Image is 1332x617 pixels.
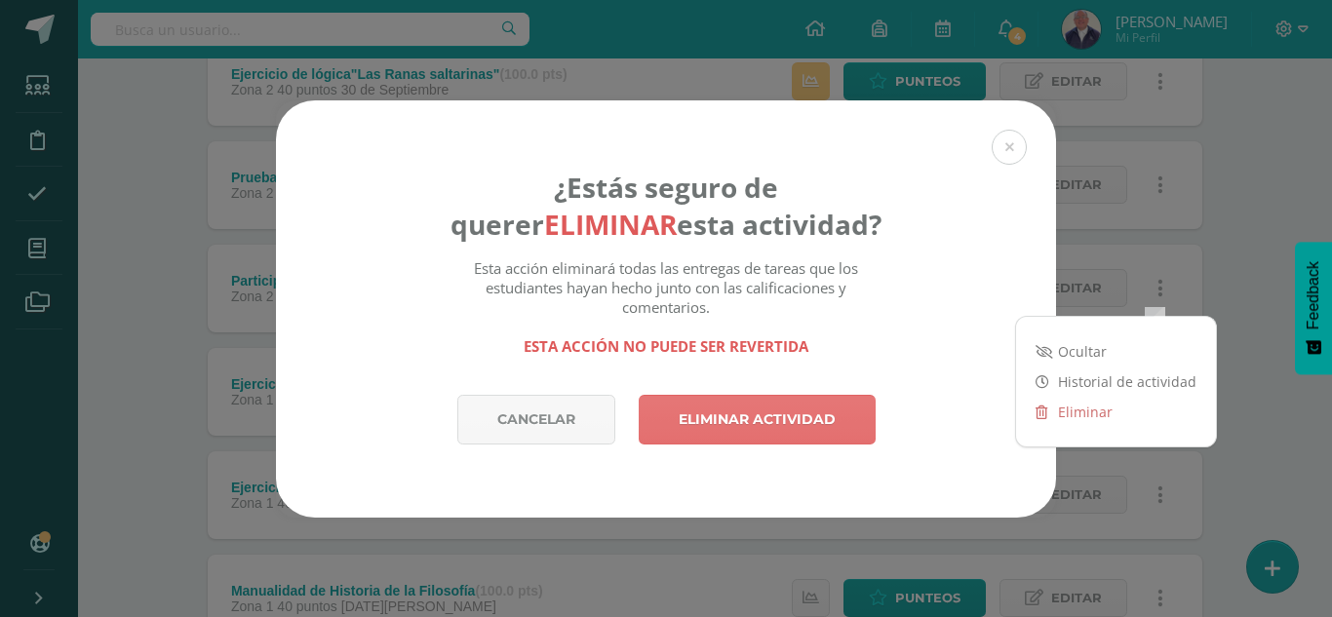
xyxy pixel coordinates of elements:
[992,130,1027,165] button: Close (Esc)
[639,395,876,444] a: Eliminar actividad
[1016,336,1216,366] a: Ocultar
[451,258,882,356] div: Esta acción eliminará todas las entregas de tareas que los estudiantes hayan hecho junto con las ...
[451,169,882,243] h4: ¿Estás seguro de querer esta actividad?
[544,206,677,243] strong: eliminar
[1305,261,1322,329] span: Feedback
[524,336,808,356] strong: Esta acción no puede ser revertida
[1295,242,1332,374] button: Feedback - Mostrar encuesta
[1016,366,1216,397] a: Historial de actividad
[1016,397,1216,427] a: Eliminar
[457,395,615,444] a: Cancelar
